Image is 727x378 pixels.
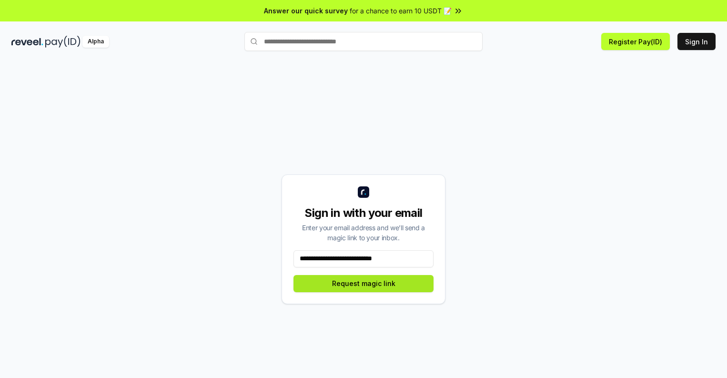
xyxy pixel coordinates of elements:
img: pay_id [45,36,81,48]
button: Register Pay(ID) [601,33,670,50]
div: Sign in with your email [293,205,434,221]
span: for a chance to earn 10 USDT 📝 [350,6,452,16]
button: Request magic link [293,275,434,292]
span: Answer our quick survey [264,6,348,16]
button: Sign In [677,33,716,50]
img: logo_small [358,186,369,198]
img: reveel_dark [11,36,43,48]
div: Enter your email address and we’ll send a magic link to your inbox. [293,223,434,243]
div: Alpha [82,36,109,48]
